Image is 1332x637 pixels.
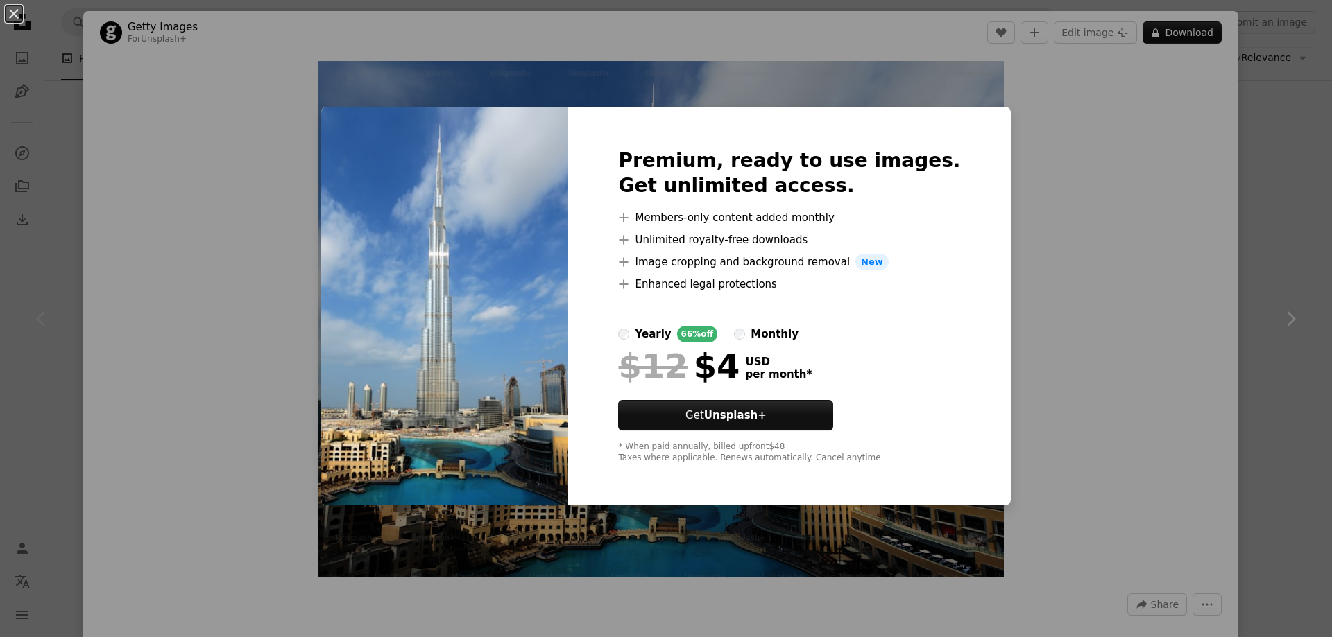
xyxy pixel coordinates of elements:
[618,442,960,464] div: * When paid annually, billed upfront $48 Taxes where applicable. Renews automatically. Cancel any...
[618,348,740,384] div: $4
[734,329,745,340] input: monthly
[618,276,960,293] li: Enhanced legal protections
[704,409,767,421] strong: Unsplash+
[745,368,812,381] span: per month *
[618,329,629,340] input: yearly66%off
[618,400,833,430] button: GetUnsplash+
[618,209,960,226] li: Members-only content added monthly
[618,232,960,248] li: Unlimited royalty-free downloads
[618,254,960,270] li: Image cropping and background removal
[618,348,688,384] span: $12
[751,326,799,342] div: monthly
[321,107,568,506] img: premium_photo-1694475634077-e6e4b623b574
[618,148,960,198] h2: Premium, ready to use images. Get unlimited access.
[855,254,889,270] span: New
[677,326,718,342] div: 66% off
[745,356,812,368] span: USD
[635,326,671,342] div: yearly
